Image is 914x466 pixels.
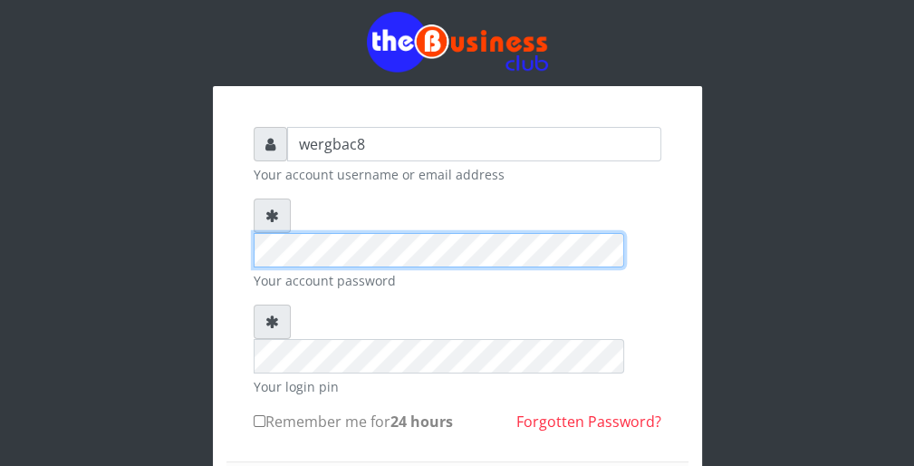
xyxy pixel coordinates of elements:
small: Your account password [254,271,661,290]
input: Remember me for24 hours [254,415,265,427]
label: Remember me for [254,411,453,432]
a: Forgotten Password? [516,412,661,432]
input: Username or email address [287,127,661,161]
small: Your account username or email address [254,165,661,184]
small: Your login pin [254,377,661,396]
b: 24 hours [390,412,453,432]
